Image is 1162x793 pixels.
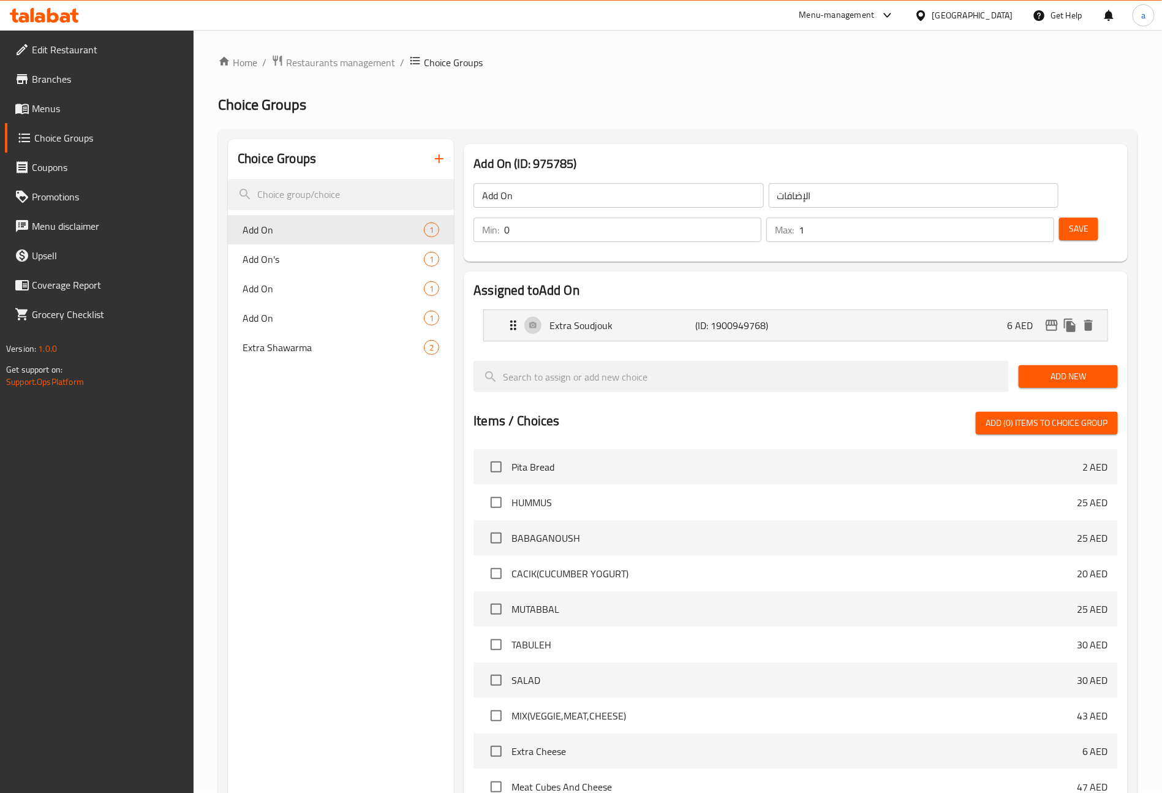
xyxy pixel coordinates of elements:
a: Edit Restaurant [5,35,194,64]
button: duplicate [1061,316,1079,335]
span: Menus [32,101,184,116]
li: / [262,55,266,70]
span: Version: [6,341,36,357]
p: 43 AED [1077,708,1108,723]
a: Menu disclaimer [5,211,194,241]
span: Promotions [32,189,184,204]
button: Add New [1019,365,1118,388]
span: Get support on: [6,362,62,378]
p: 25 AED [1077,602,1108,617]
button: Add (0) items to choice group [976,412,1118,434]
p: Extra Soudjouk [549,318,695,333]
span: Add New [1028,369,1108,384]
span: Coupons [32,160,184,175]
div: Expand [484,310,1107,341]
span: Extra Cheese [511,744,1082,759]
span: 1 [424,313,439,324]
span: Select choice [483,703,509,729]
p: Max: [775,222,794,237]
div: Add On1 [228,274,454,303]
h3: Add On (ID: 975785) [473,154,1118,173]
h2: Choice Groups [238,150,316,168]
span: Select choice [483,738,509,764]
span: Add On's [243,252,424,267]
nav: breadcrumb [218,55,1137,70]
span: Branches [32,72,184,86]
span: Select choice [483,525,509,551]
h2: Assigned to Add On [473,281,1118,300]
li: Expand [473,305,1118,346]
p: 6 AED [1007,318,1043,333]
span: TABULEH [511,637,1077,652]
span: Add On [243,311,424,325]
span: Save [1069,221,1088,237]
span: Pita Bread [511,460,1082,474]
span: Edit Restaurant [32,42,184,57]
span: Choice Groups [34,131,184,145]
span: Coverage Report [32,278,184,292]
div: Add On1 [228,303,454,333]
span: SALAD [511,673,1077,688]
span: Choice Groups [424,55,483,70]
input: search [228,179,454,210]
span: 1 [424,224,439,236]
a: Coverage Report [5,270,194,300]
button: Save [1059,218,1098,240]
span: a [1141,9,1145,22]
span: Select choice [483,561,509,586]
a: Choice Groups [5,123,194,153]
span: CACIK(CUCUMBER YOGURT) [511,566,1077,581]
p: 25 AED [1077,495,1108,510]
a: Branches [5,64,194,94]
span: Select choice [483,490,509,515]
a: Grocery Checklist [5,300,194,329]
p: 2 AED [1082,460,1108,474]
li: / [400,55,404,70]
p: 20 AED [1077,566,1108,581]
span: HUMMUS [511,495,1077,510]
span: Upsell [32,248,184,263]
a: Coupons [5,153,194,182]
span: Restaurants management [286,55,395,70]
a: Promotions [5,182,194,211]
p: 25 AED [1077,531,1108,545]
button: delete [1079,316,1098,335]
div: Menu-management [799,8,875,23]
span: Extra Shawarma [243,340,424,355]
span: 1.0.0 [38,341,57,357]
div: Add On1 [228,215,454,245]
div: Extra Shawarma2 [228,333,454,362]
p: Min: [482,222,499,237]
a: Support.OpsPlatform [6,374,84,390]
div: [GEOGRAPHIC_DATA] [932,9,1013,22]
div: Choices [424,281,439,296]
span: Select choice [483,632,509,658]
input: search [473,361,1009,392]
div: Choices [424,222,439,237]
p: (ID: 1900949768) [696,318,793,333]
a: Menus [5,94,194,123]
button: edit [1043,316,1061,335]
span: 2 [424,342,439,354]
span: 1 [424,254,439,265]
span: 1 [424,283,439,295]
span: Select choice [483,454,509,480]
p: 30 AED [1077,673,1108,688]
p: 6 AED [1082,744,1108,759]
span: Select choice [483,596,509,622]
a: Restaurants management [271,55,395,70]
a: Upsell [5,241,194,270]
a: Home [218,55,257,70]
div: Add On's1 [228,245,454,274]
span: Add On [243,281,424,296]
span: Add On [243,222,424,237]
span: Choice Groups [218,91,306,118]
p: 30 AED [1077,637,1108,652]
span: Grocery Checklist [32,307,184,322]
span: MIX(VEGGIE,MEAT,CHEESE) [511,708,1077,723]
h2: Items / Choices [473,412,559,430]
div: Choices [424,252,439,267]
span: Add (0) items to choice group [986,415,1108,431]
span: MUTABBAL [511,602,1077,617]
span: BABAGANOUSH [511,531,1077,545]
